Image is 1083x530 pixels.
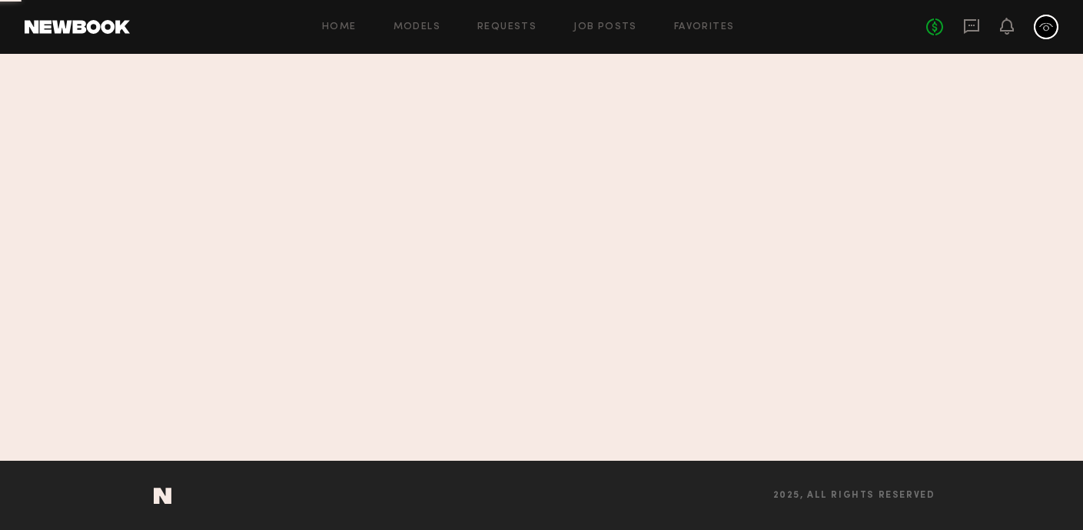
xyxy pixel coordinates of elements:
[573,22,637,32] a: Job Posts
[773,491,935,501] span: 2025, all rights reserved
[1034,15,1058,39] a: A
[322,22,357,32] a: Home
[394,22,440,32] a: Models
[674,22,735,32] a: Favorites
[477,22,537,32] a: Requests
